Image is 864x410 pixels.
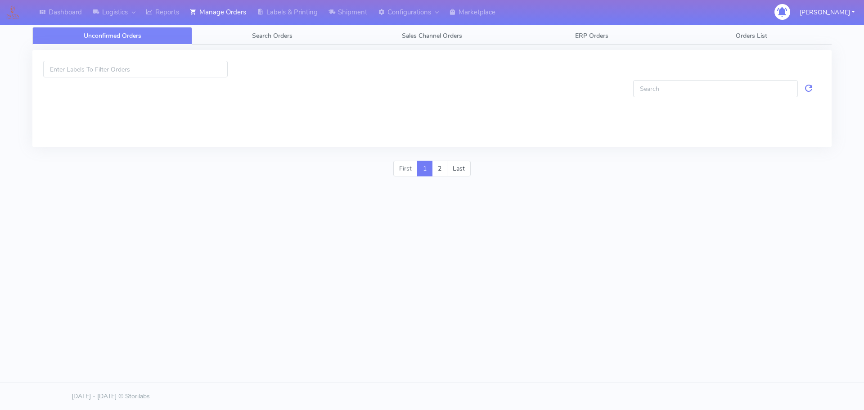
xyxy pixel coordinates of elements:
[43,61,228,77] input: Enter Labels To Filter Orders
[447,161,471,177] a: Last
[32,27,832,45] ul: Tabs
[575,32,608,40] span: ERP Orders
[417,161,432,177] a: 1
[793,3,861,22] button: [PERSON_NAME]
[633,80,798,97] input: Search
[432,161,447,177] a: 2
[252,32,292,40] span: Search Orders
[736,32,767,40] span: Orders List
[402,32,462,40] span: Sales Channel Orders
[84,32,141,40] span: Unconfirmed Orders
